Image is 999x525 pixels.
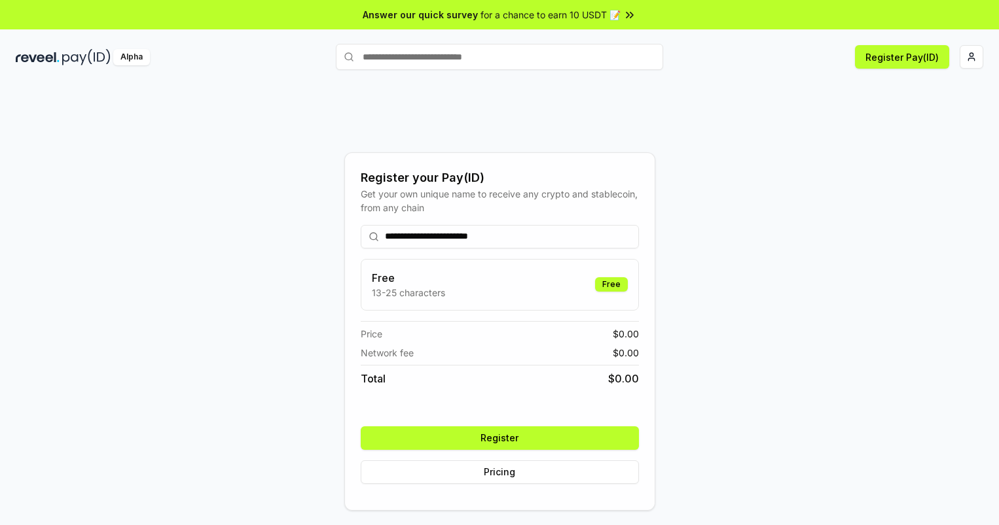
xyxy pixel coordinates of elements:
[372,286,445,299] p: 13-25 characters
[16,49,60,65] img: reveel_dark
[372,270,445,286] h3: Free
[113,49,150,65] div: Alpha
[363,8,478,22] span: Answer our quick survey
[361,169,639,187] div: Register your Pay(ID)
[613,346,639,360] span: $ 0.00
[361,187,639,214] div: Get your own unique name to receive any crypto and stablecoin, from any chain
[855,45,949,69] button: Register Pay(ID)
[361,327,382,341] span: Price
[361,371,386,386] span: Total
[361,346,414,360] span: Network fee
[613,327,639,341] span: $ 0.00
[608,371,639,386] span: $ 0.00
[361,460,639,484] button: Pricing
[62,49,111,65] img: pay_id
[481,8,621,22] span: for a chance to earn 10 USDT 📝
[361,426,639,450] button: Register
[595,277,628,292] div: Free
